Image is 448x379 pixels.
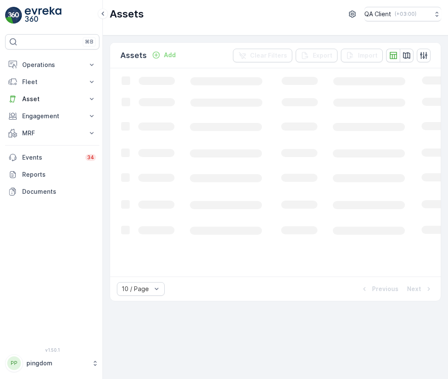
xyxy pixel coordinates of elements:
[233,49,292,62] button: Clear Filters
[250,51,287,60] p: Clear Filters
[358,51,378,60] p: Import
[5,166,99,183] a: Reports
[406,284,434,294] button: Next
[5,73,99,90] button: Fleet
[110,7,144,21] p: Assets
[22,112,82,120] p: Engagement
[5,7,22,24] img: logo
[364,7,441,21] button: QA Client(+03:00)
[5,125,99,142] button: MRF
[22,78,82,86] p: Fleet
[359,284,399,294] button: Previous
[407,285,421,293] p: Next
[5,347,99,353] span: v 1.50.1
[7,356,21,370] div: PP
[5,149,99,166] a: Events34
[85,38,93,45] p: ⌘B
[5,56,99,73] button: Operations
[313,51,332,60] p: Export
[5,90,99,108] button: Asset
[395,11,416,17] p: ( +03:00 )
[25,7,61,24] img: logo_light-DOdMpM7g.png
[364,10,391,18] p: QA Client
[341,49,383,62] button: Import
[87,154,94,161] p: 34
[22,95,82,103] p: Asset
[5,108,99,125] button: Engagement
[372,285,399,293] p: Previous
[5,183,99,200] a: Documents
[26,359,87,367] p: pingdom
[120,50,147,61] p: Assets
[5,354,99,372] button: PPpingdom
[296,49,337,62] button: Export
[148,50,179,60] button: Add
[22,170,96,179] p: Reports
[22,61,82,69] p: Operations
[22,129,82,137] p: MRF
[164,51,176,59] p: Add
[22,153,80,162] p: Events
[22,187,96,196] p: Documents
